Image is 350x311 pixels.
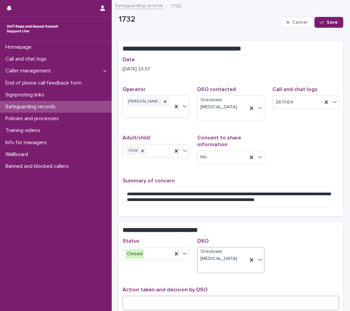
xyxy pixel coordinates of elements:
p: Training videos [3,127,46,134]
p: Wallboard [3,151,34,158]
span: Date [123,57,135,62]
span: DSO [197,238,209,244]
span: Consent to share information [197,135,241,147]
button: Save [314,17,343,28]
p: Call and chat logs [3,56,52,62]
a: Safeguarding records [115,1,163,9]
span: Cancel [292,20,307,25]
span: Operator [123,87,146,92]
p: Signposting links [3,92,50,98]
div: [PERSON_NAME] [126,97,161,106]
div: Child [126,146,139,155]
span: No [200,154,207,161]
img: rhQMoQhaT3yELyF149Cw [5,22,60,36]
span: Adult/child [123,135,150,140]
span: Summary of concern [123,178,175,183]
span: Call and chat logs [272,87,318,92]
span: Oreoluwa [MEDICAL_DATA] [200,248,244,262]
p: Caller management [3,68,56,74]
span: Action taken and decision by DSO [123,287,207,292]
span: Oreoluwa [MEDICAL_DATA] [200,96,244,111]
div: 267064 [273,97,322,108]
p: Banned and blocked callers [3,163,74,170]
span: DSO contacted [197,87,236,92]
p: Policies and processes [3,115,64,122]
p: Homepage [3,44,37,50]
p: Safeguarding records [3,104,61,110]
span: Save [327,20,338,25]
div: Closed [126,249,144,259]
button: Cancel [281,17,313,28]
p: Info for managers [3,139,52,146]
p: 1732 [171,2,181,9]
p: End of phone call feedback form [3,80,87,86]
p: [DATE] 23:37 [123,66,339,73]
span: Status [123,238,139,244]
p: 1732 [118,15,278,24]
